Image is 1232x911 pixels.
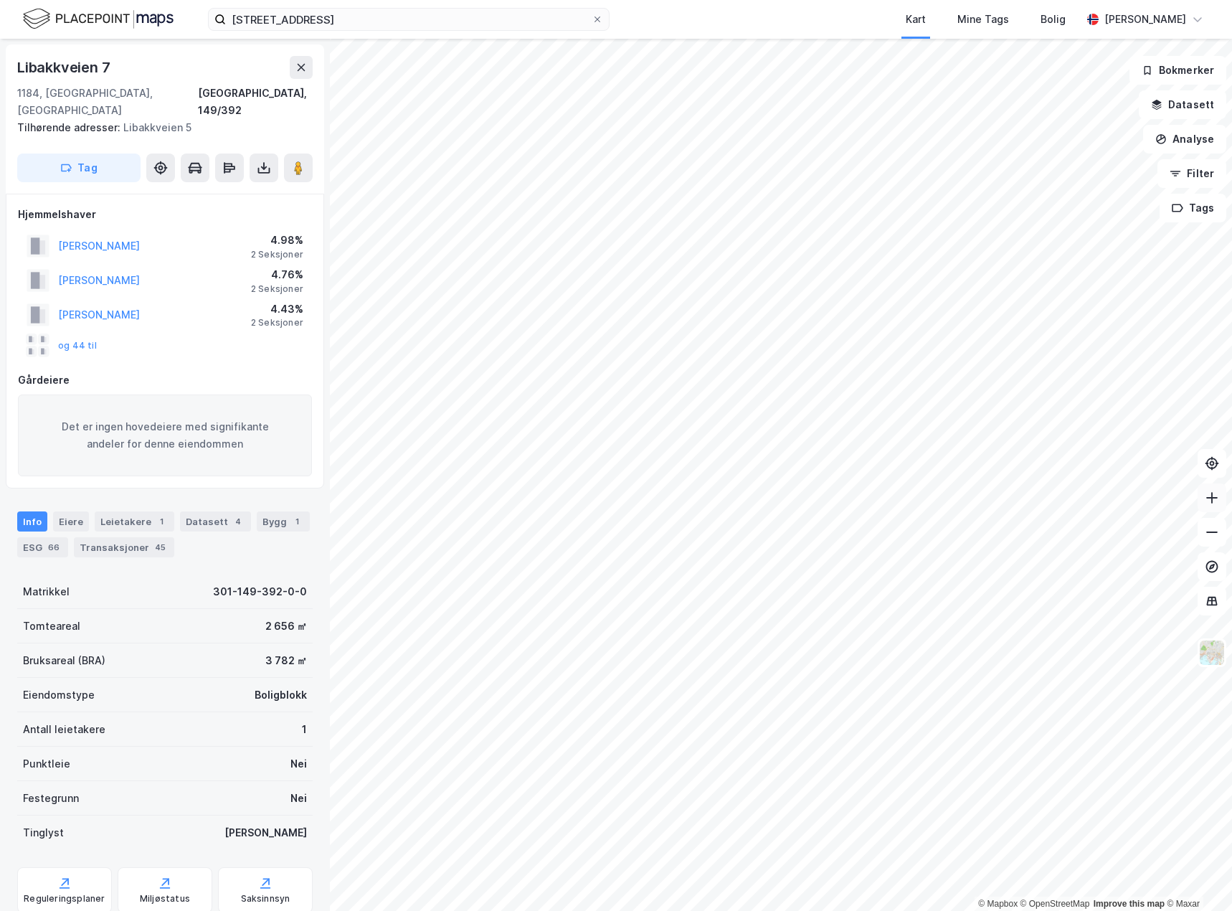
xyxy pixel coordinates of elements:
[1160,842,1232,911] iframe: Chat Widget
[1129,56,1226,85] button: Bokmerker
[290,514,304,529] div: 1
[1198,639,1226,666] img: Z
[152,540,169,554] div: 45
[251,232,303,249] div: 4.98%
[17,537,68,557] div: ESG
[23,583,70,600] div: Matrikkel
[1041,11,1066,28] div: Bolig
[53,511,89,532] div: Eiere
[23,6,174,32] img: logo.f888ab2527a4732fd821a326f86c7f29.svg
[255,686,307,704] div: Boligblokk
[302,721,307,738] div: 1
[251,301,303,318] div: 4.43%
[17,56,113,79] div: Libakkveien 7
[23,618,80,635] div: Tomteareal
[18,206,312,223] div: Hjemmelshaver
[290,755,307,773] div: Nei
[224,824,307,841] div: [PERSON_NAME]
[23,652,105,669] div: Bruksareal (BRA)
[17,119,301,136] div: Libakkveien 5
[978,899,1018,909] a: Mapbox
[290,790,307,807] div: Nei
[74,537,174,557] div: Transaksjoner
[23,686,95,704] div: Eiendomstype
[1104,11,1186,28] div: [PERSON_NAME]
[17,85,198,119] div: 1184, [GEOGRAPHIC_DATA], [GEOGRAPHIC_DATA]
[198,85,313,119] div: [GEOGRAPHIC_DATA], 149/392
[265,652,307,669] div: 3 782 ㎡
[17,511,47,532] div: Info
[1143,125,1226,154] button: Analyse
[1020,899,1090,909] a: OpenStreetMap
[226,9,592,30] input: Søk på adresse, matrikkel, gårdeiere, leietakere eller personer
[140,893,190,905] div: Miljøstatus
[17,121,123,133] span: Tilhørende adresser:
[95,511,174,532] div: Leietakere
[251,283,303,295] div: 2 Seksjoner
[1160,194,1226,222] button: Tags
[906,11,926,28] div: Kart
[17,154,141,182] button: Tag
[23,824,64,841] div: Tinglyst
[957,11,1009,28] div: Mine Tags
[265,618,307,635] div: 2 656 ㎡
[1094,899,1165,909] a: Improve this map
[251,317,303,329] div: 2 Seksjoner
[251,266,303,283] div: 4.76%
[154,514,169,529] div: 1
[45,540,62,554] div: 66
[23,755,70,773] div: Punktleie
[251,249,303,260] div: 2 Seksjoner
[18,372,312,389] div: Gårdeiere
[23,721,105,738] div: Antall leietakere
[257,511,310,532] div: Bygg
[231,514,245,529] div: 4
[213,583,307,600] div: 301-149-392-0-0
[180,511,251,532] div: Datasett
[24,893,105,905] div: Reguleringsplaner
[18,395,312,476] div: Det er ingen hovedeiere med signifikante andeler for denne eiendommen
[23,790,79,807] div: Festegrunn
[241,893,290,905] div: Saksinnsyn
[1157,159,1226,188] button: Filter
[1139,90,1226,119] button: Datasett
